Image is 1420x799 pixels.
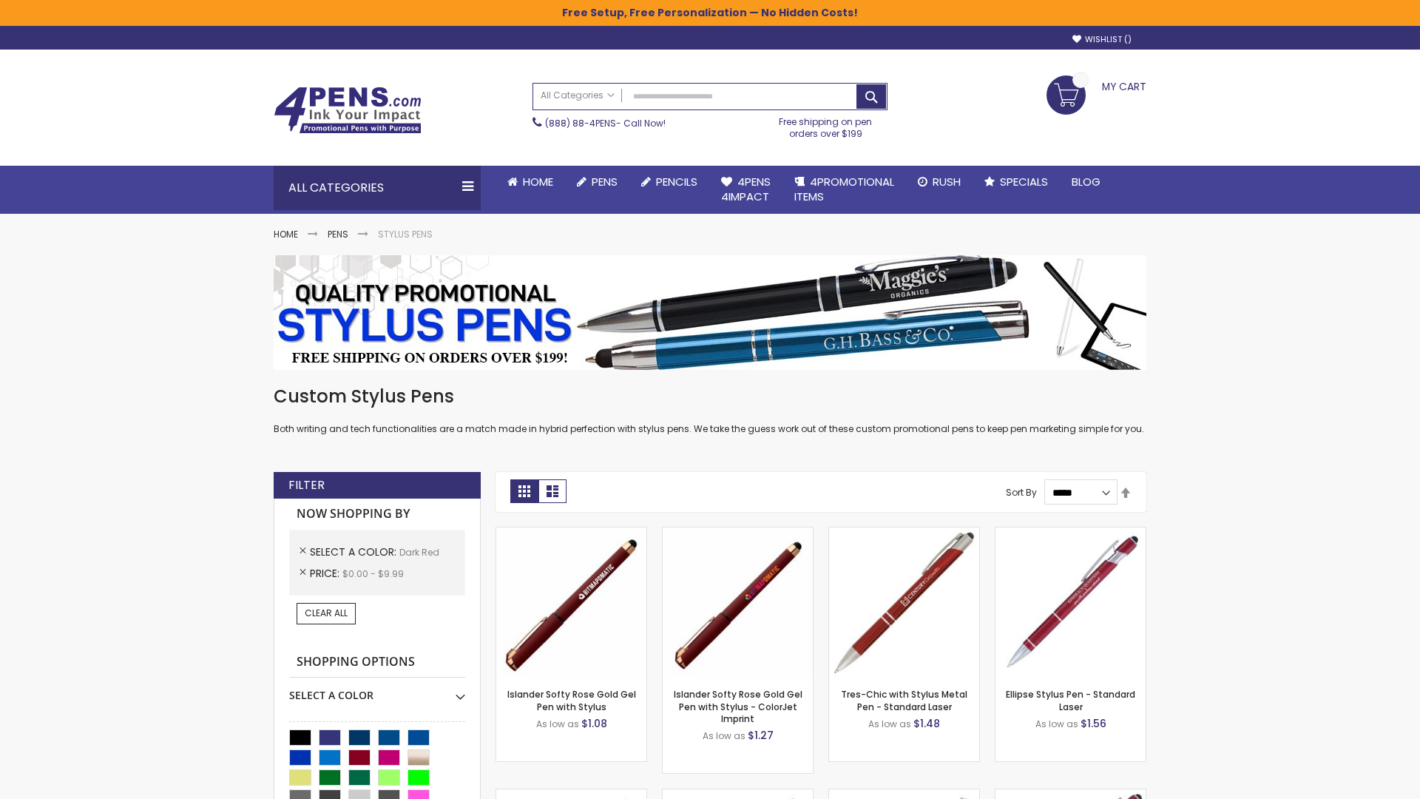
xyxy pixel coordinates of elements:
[868,718,911,730] span: As low as
[663,527,813,678] img: Islander Softy Rose Gold Gel Pen with Stylus - ColorJet Imprint-Dark Red
[748,728,774,743] span: $1.27
[496,527,646,539] a: Islander Softy Rose Gold Gel Pen with Stylus-Dark Red
[328,228,348,240] a: Pens
[507,688,636,712] a: Islander Softy Rose Gold Gel Pen with Stylus
[288,477,325,493] strong: Filter
[829,527,979,539] a: Tres-Chic with Stylus Metal Pen - Standard Laser-Dark Red
[305,607,348,619] span: Clear All
[782,166,906,214] a: 4PROMOTIONALITEMS
[541,90,615,101] span: All Categories
[1000,174,1048,189] span: Specials
[1060,166,1112,198] a: Blog
[913,716,940,731] span: $1.48
[289,678,465,703] div: Select A Color
[342,567,404,580] span: $0.00 - $9.99
[829,527,979,678] img: Tres-Chic with Stylus Metal Pen - Standard Laser-Dark Red
[510,479,538,503] strong: Grid
[565,166,629,198] a: Pens
[536,718,579,730] span: As low as
[274,87,422,134] img: 4Pens Custom Pens and Promotional Products
[289,499,465,530] strong: Now Shopping by
[721,174,771,204] span: 4Pens 4impact
[274,255,1146,370] img: Stylus Pens
[973,166,1060,198] a: Specials
[656,174,697,189] span: Pencils
[663,527,813,539] a: Islander Softy Rose Gold Gel Pen with Stylus - ColorJet Imprint-Dark Red
[592,174,618,189] span: Pens
[274,385,1146,436] div: Both writing and tech functionalities are a match made in hybrid perfection with stylus pens. We ...
[841,688,967,712] a: Tres-Chic with Stylus Metal Pen - Standard Laser
[310,566,342,581] span: Price
[581,716,607,731] span: $1.08
[995,527,1146,539] a: Ellipse Stylus Pen - Standard Laser-Dark Red
[1081,716,1106,731] span: $1.56
[906,166,973,198] a: Rush
[274,228,298,240] a: Home
[629,166,709,198] a: Pencils
[1072,174,1100,189] span: Blog
[496,527,646,678] img: Islander Softy Rose Gold Gel Pen with Stylus-Dark Red
[274,166,481,210] div: All Categories
[995,527,1146,678] img: Ellipse Stylus Pen - Standard Laser-Dark Red
[496,166,565,198] a: Home
[533,84,622,108] a: All Categories
[1006,486,1037,499] label: Sort By
[289,647,465,678] strong: Shopping Options
[1072,34,1132,45] a: Wishlist
[674,688,802,724] a: Islander Softy Rose Gold Gel Pen with Stylus - ColorJet Imprint
[545,117,616,129] a: (888) 88-4PENS
[1035,718,1078,730] span: As low as
[310,545,399,559] span: Select A Color
[703,729,745,742] span: As low as
[794,174,894,204] span: 4PROMOTIONAL ITEMS
[378,228,433,240] strong: Stylus Pens
[297,603,356,624] a: Clear All
[545,117,666,129] span: - Call Now!
[274,385,1146,408] h1: Custom Stylus Pens
[399,546,439,559] span: Dark Red
[1006,688,1135,712] a: Ellipse Stylus Pen - Standard Laser
[764,110,888,140] div: Free shipping on pen orders over $199
[523,174,553,189] span: Home
[709,166,782,214] a: 4Pens4impact
[933,174,961,189] span: Rush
